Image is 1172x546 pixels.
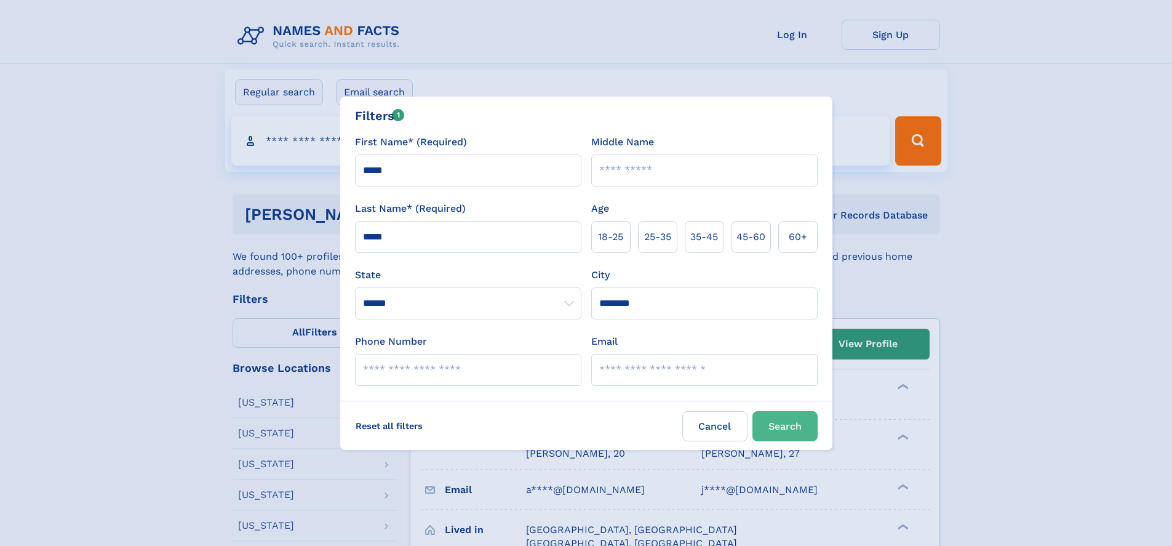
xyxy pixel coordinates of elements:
[355,106,405,125] div: Filters
[355,334,427,349] label: Phone Number
[355,268,581,283] label: State
[591,268,610,283] label: City
[682,411,747,441] label: Cancel
[591,135,654,150] label: Middle Name
[789,230,807,244] span: 60+
[591,201,609,216] label: Age
[736,230,765,244] span: 45‑60
[591,334,618,349] label: Email
[752,411,818,441] button: Search
[598,230,623,244] span: 18‑25
[355,135,467,150] label: First Name* (Required)
[690,230,718,244] span: 35‑45
[355,201,466,216] label: Last Name* (Required)
[644,230,671,244] span: 25‑35
[348,411,431,441] label: Reset all filters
